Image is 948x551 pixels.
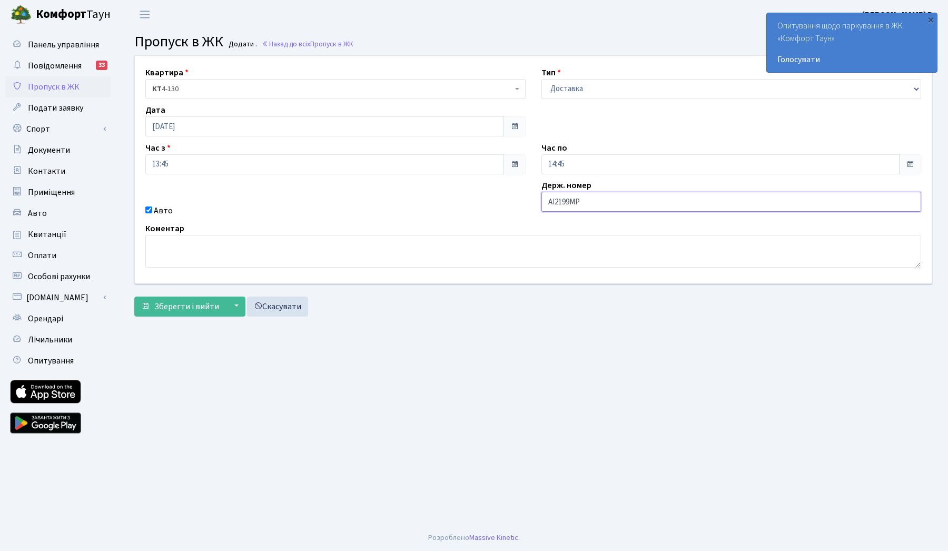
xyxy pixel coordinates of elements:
label: Час по [541,142,567,154]
a: Контакти [5,161,111,182]
span: Оплати [28,250,56,261]
a: Документи [5,140,111,161]
a: Спорт [5,119,111,140]
b: Комфорт [36,6,86,23]
b: КТ [152,84,162,94]
span: Контакти [28,165,65,177]
a: Скасувати [247,297,308,317]
span: Пропуск в ЖК [134,31,223,52]
div: Розроблено . [428,532,520,544]
small: Додати . [226,40,257,49]
a: Квитанції [5,224,111,245]
label: Держ. номер [541,179,591,192]
a: Опитування [5,350,111,371]
span: <b>КТ</b>&nbsp;&nbsp;&nbsp;&nbsp;4-130 [145,79,526,99]
b: [PERSON_NAME] В. [862,9,935,21]
span: Зберегти і вийти [154,301,219,312]
a: Назад до всіхПропуск в ЖК [262,39,353,49]
span: Орендарі [28,313,63,324]
button: Зберегти і вийти [134,297,226,317]
span: Особові рахунки [28,271,90,282]
span: Приміщення [28,186,75,198]
a: Повідомлення33 [5,55,111,76]
span: Повідомлення [28,60,82,72]
span: Лічильники [28,334,72,346]
a: Авто [5,203,111,224]
a: Оплати [5,245,111,266]
span: Таун [36,6,111,24]
div: 33 [96,61,107,70]
span: Пропуск в ЖК [28,81,80,93]
a: [PERSON_NAME] В. [862,8,935,21]
div: Опитування щодо паркування в ЖК «Комфорт Таун» [767,13,937,72]
label: Час з [145,142,171,154]
label: Авто [154,204,173,217]
a: Подати заявку [5,97,111,119]
span: <b>КТ</b>&nbsp;&nbsp;&nbsp;&nbsp;4-130 [152,84,512,94]
label: Тип [541,66,561,79]
a: Приміщення [5,182,111,203]
a: Лічильники [5,329,111,350]
a: [DOMAIN_NAME] [5,287,111,308]
a: Особові рахунки [5,266,111,287]
a: Голосувати [777,53,926,66]
div: × [925,14,936,25]
label: Дата [145,104,165,116]
span: Документи [28,144,70,156]
label: Квартира [145,66,189,79]
span: Квитанції [28,229,66,240]
span: Пропуск в ЖК [310,39,353,49]
input: AA0001AA [541,192,922,212]
span: Авто [28,208,47,219]
span: Панель управління [28,39,99,51]
span: Опитування [28,355,74,367]
a: Панель управління [5,34,111,55]
span: Подати заявку [28,102,83,114]
label: Коментар [145,222,184,235]
img: logo.png [11,4,32,25]
a: Пропуск в ЖК [5,76,111,97]
a: Massive Kinetic [469,532,518,543]
button: Переключити навігацію [132,6,158,23]
a: Орендарі [5,308,111,329]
